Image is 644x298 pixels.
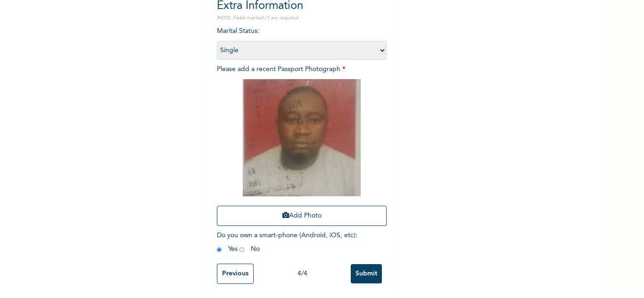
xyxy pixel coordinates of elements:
span: Marital Status : [217,28,387,54]
span: Please add a recent Passport Photograph [217,66,387,231]
img: Crop [243,79,361,196]
input: Previous [217,264,254,284]
button: Add Photo [217,206,387,226]
p: NOTE: Fields marked (*) are required [217,15,387,22]
span: Do you own a smart-phone (Android, iOS, etc) : Yes No [217,232,357,253]
div: 4 / 4 [254,269,351,279]
input: Submit [351,264,382,283]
